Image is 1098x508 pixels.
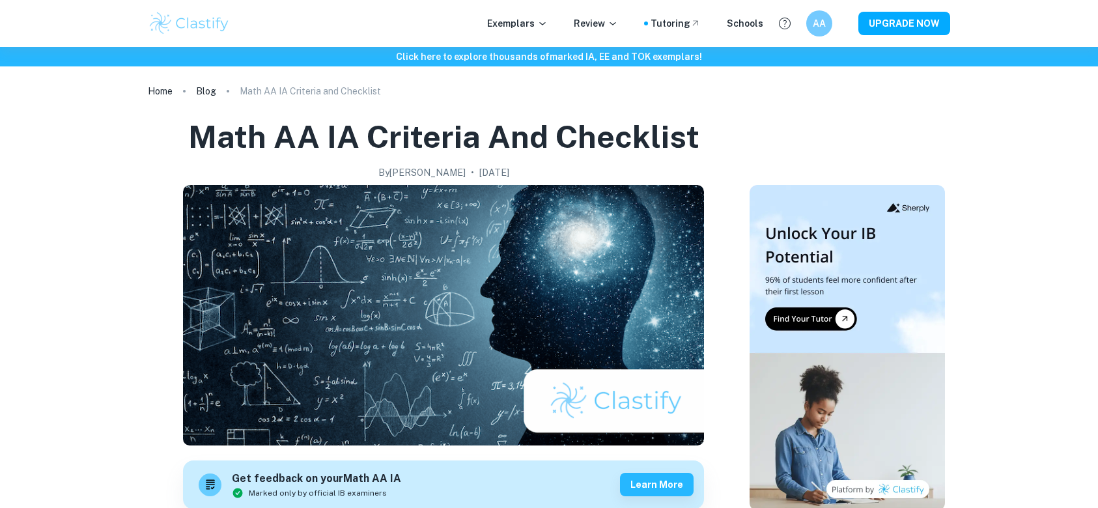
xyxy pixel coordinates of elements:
h2: [DATE] [479,165,509,180]
h1: Math AA IA Criteria and Checklist [188,116,699,158]
button: UPGRADE NOW [858,12,950,35]
span: Marked only by official IB examiners [249,487,387,499]
h6: Click here to explore thousands of marked IA, EE and TOK exemplars ! [3,49,1095,64]
p: Math AA IA Criteria and Checklist [240,84,381,98]
button: Help and Feedback [774,12,796,35]
p: Exemplars [487,16,548,31]
p: • [471,165,474,180]
h6: Get feedback on your Math AA IA [232,471,401,487]
a: Home [148,82,173,100]
h2: By [PERSON_NAME] [378,165,466,180]
a: Schools [727,16,763,31]
button: Learn more [620,473,694,496]
a: Blog [196,82,216,100]
img: Clastify logo [148,10,231,36]
button: AA [806,10,832,36]
a: Tutoring [651,16,701,31]
img: Math AA IA Criteria and Checklist cover image [183,185,704,445]
h6: AA [812,16,827,31]
p: Review [574,16,618,31]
